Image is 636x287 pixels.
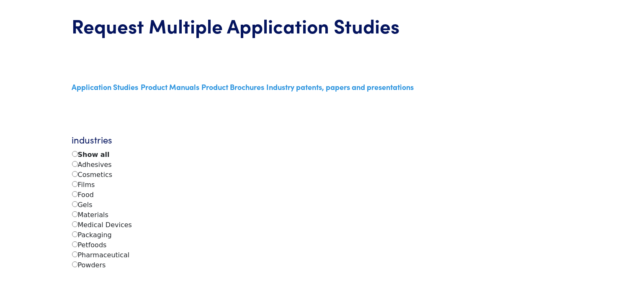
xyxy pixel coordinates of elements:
[72,220,132,230] label: Medical Devices
[72,171,78,177] input: Cosmetics
[72,250,130,260] label: Pharmaceutical
[72,231,78,237] input: Packaging
[72,240,107,250] label: Petfoods
[72,13,564,38] h1: Request Multiple Application Studies
[72,260,106,270] label: Powders
[72,191,78,197] input: Food
[72,241,78,247] input: Petfoods
[72,190,94,200] label: Food
[201,82,264,92] a: Product Brochures
[72,181,78,187] input: Films
[72,221,78,227] input: Medical Devices
[78,151,110,159] strong: Show all
[266,82,414,92] a: Industry patents, papers and presentations
[72,230,112,240] label: Packaging
[72,261,78,267] input: Powders
[72,133,146,146] h6: industries
[72,170,113,180] label: Cosmetics
[72,211,78,217] input: Materials
[72,82,139,92] a: Application Studies
[72,160,112,170] label: Adhesives
[141,82,199,92] a: Product Manuals
[72,180,95,190] label: Films
[72,210,108,220] label: Materials
[72,161,78,167] input: Adhesives
[72,200,93,210] label: Gels
[72,151,78,157] input: Show all
[72,201,78,207] input: Gels
[72,251,78,257] input: Pharmaceutical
